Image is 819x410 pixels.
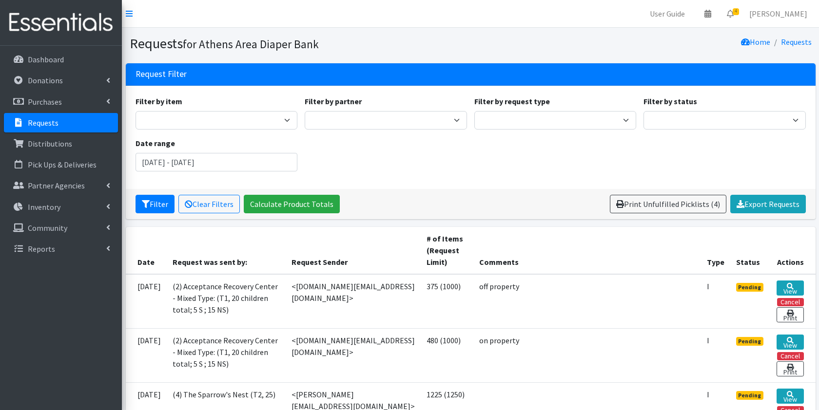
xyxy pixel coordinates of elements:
h3: Request Filter [136,69,187,79]
a: Print [777,361,803,376]
a: Pick Ups & Deliveries [4,155,118,174]
p: Reports [28,244,55,254]
a: Requests [4,113,118,132]
input: January 1, 2011 - December 31, 2011 [136,153,298,171]
a: Dashboard [4,50,118,69]
label: Filter by request type [474,95,550,107]
abbr: Individual [707,390,709,399]
a: View [777,389,803,404]
a: User Guide [642,4,693,23]
p: Donations [28,75,63,85]
span: 4 [733,8,739,15]
a: Distributions [4,134,118,153]
button: Filter [136,195,175,213]
button: Cancel [777,352,804,360]
h1: Requests [130,35,467,52]
a: Calculate Product Totals [244,195,340,213]
a: Inventory [4,197,118,217]
th: Type [701,227,730,274]
th: Actions [771,227,815,274]
a: Home [741,37,770,47]
p: Purchases [28,97,62,107]
td: 480 (1000) [421,328,473,382]
small: for Athens Area Diaper Bank [183,37,319,51]
img: HumanEssentials [4,6,118,39]
a: View [777,335,803,350]
td: 375 (1000) [421,274,473,329]
th: Request was sent by: [167,227,286,274]
label: Filter by partner [305,95,362,107]
th: Date [126,227,167,274]
a: Clear Filters [178,195,240,213]
a: 4 [719,4,741,23]
td: [DATE] [126,274,167,329]
abbr: Individual [707,281,709,291]
a: View [777,280,803,296]
p: Requests [28,118,58,128]
th: # of Items (Request Limit) [421,227,473,274]
th: Comments [473,227,701,274]
p: Dashboard [28,55,64,64]
p: Distributions [28,139,72,149]
th: Request Sender [286,227,421,274]
p: Inventory [28,202,60,212]
label: Filter by item [136,95,182,107]
button: Cancel [777,298,804,306]
span: Pending [736,283,764,292]
span: Pending [736,337,764,346]
td: (2) Acceptance Recovery Center - Mixed Type: (T1, 20 children total; 5 S ; 15 NS) [167,328,286,382]
a: Requests [781,37,812,47]
th: Status [730,227,771,274]
span: Pending [736,391,764,400]
p: Pick Ups & Deliveries [28,160,97,169]
td: (2) Acceptance Recovery Center - Mixed Type: (T1, 20 children total; 5 S ; 15 NS) [167,274,286,329]
td: off property [473,274,701,329]
td: [DATE] [126,328,167,382]
a: Print [777,307,803,322]
abbr: Individual [707,335,709,345]
a: Partner Agencies [4,176,118,195]
a: Donations [4,71,118,90]
a: Purchases [4,92,118,112]
a: [PERSON_NAME] [741,4,815,23]
label: Filter by status [643,95,697,107]
a: Reports [4,239,118,259]
td: <[DOMAIN_NAME][EMAIL_ADDRESS][DOMAIN_NAME]> [286,328,421,382]
td: on property [473,328,701,382]
a: Export Requests [730,195,806,213]
p: Partner Agencies [28,181,85,190]
label: Date range [136,137,175,149]
a: Print Unfulfilled Picklists (4) [610,195,726,213]
a: Community [4,218,118,238]
td: <[DOMAIN_NAME][EMAIL_ADDRESS][DOMAIN_NAME]> [286,274,421,329]
p: Community [28,223,67,233]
